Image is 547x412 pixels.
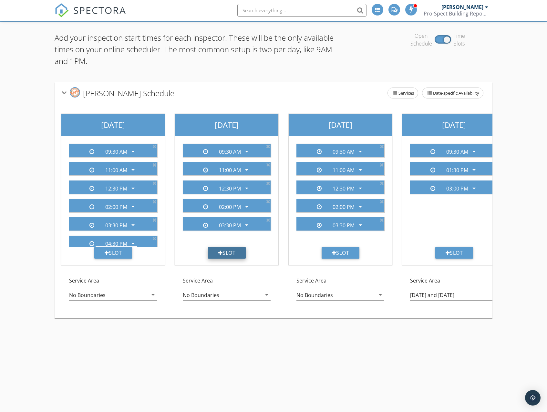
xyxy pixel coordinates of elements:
[388,88,418,98] span: Services
[490,291,498,299] i: arrow_drop_down
[219,149,241,155] div: 09:30 AM
[356,166,364,174] i: arrow_drop_down
[208,247,246,259] div: Slot
[129,166,137,174] i: arrow_drop_down
[219,222,241,228] div: 03:30 PM
[263,291,271,299] i: arrow_drop_down
[402,114,506,136] div: [DATE]
[94,247,132,259] div: Slot
[105,149,127,155] div: 09:30 AM
[105,241,127,247] div: 04:30 PM
[322,247,360,259] div: Slot
[69,292,106,298] div: No Boundaries
[105,204,127,210] div: 02:00 PM
[237,4,366,17] input: Search everything...
[470,148,478,155] i: arrow_drop_down
[296,292,333,298] div: No Boundaries
[446,149,468,155] div: 09:30 AM
[105,186,127,191] div: 12:30 PM
[470,166,478,174] i: arrow_drop_down
[410,292,454,298] div: [DATE] and [DATE]
[333,149,355,155] div: 09:30 AM
[243,221,251,229] i: arrow_drop_down
[356,148,364,155] i: arrow_drop_down
[70,87,80,98] img: buildinginspectorsaccreditation_stamp.png
[61,114,165,136] div: [DATE]
[219,204,241,210] div: 02:00 PM
[422,88,483,98] span: Date-specific Availability
[525,390,541,406] div: Open Intercom Messenger
[243,184,251,192] i: arrow_drop_down
[377,291,384,299] i: arrow_drop_down
[105,222,127,228] div: 03:30 PM
[105,167,127,173] div: 11:00 AM
[454,32,465,47] div: Time Slots
[55,3,69,17] img: The Best Home Inspection Software - Spectora
[356,221,364,229] i: arrow_drop_down
[55,9,126,22] a: SPECTORA
[446,186,468,191] div: 03:00 PM
[219,186,241,191] div: 12:30 PM
[410,32,432,47] div: Open Schedule
[129,221,137,229] i: arrow_drop_down
[149,291,157,299] i: arrow_drop_down
[219,167,241,173] div: 11:00 AM
[333,204,355,210] div: 02:00 PM
[435,247,473,259] div: Slot
[356,184,364,192] i: arrow_drop_down
[424,10,488,17] div: Pro-Spect Building Reports Ltd
[243,203,251,211] i: arrow_drop_down
[83,88,174,98] span: [PERSON_NAME] Schedule
[73,3,126,17] span: SPECTORA
[175,114,278,136] div: [DATE]
[129,184,137,192] i: arrow_drop_down
[284,270,397,313] div: Service Area
[333,167,355,173] div: 11:00 AM
[129,203,137,211] i: arrow_drop_down
[183,292,219,298] div: No Boundaries
[397,270,511,313] div: Service Area
[243,166,251,174] i: arrow_drop_down
[243,148,251,155] i: arrow_drop_down
[333,222,355,228] div: 03:30 PM
[170,270,284,313] div: Service Area
[333,186,355,191] div: 12:30 PM
[470,184,478,192] i: arrow_drop_down
[129,148,137,155] i: arrow_drop_down
[446,167,468,173] div: 01:30 PM
[56,270,170,313] div: Service Area
[55,32,346,67] p: Add your inspection start times for each inspector. These will be the only available times on you...
[356,203,364,211] i: arrow_drop_down
[441,4,483,10] div: [PERSON_NAME]
[289,114,392,136] div: [DATE]
[129,240,137,247] i: arrow_drop_down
